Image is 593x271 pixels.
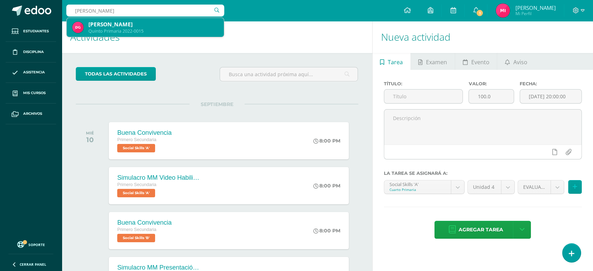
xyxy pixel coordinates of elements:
[117,182,156,187] span: Primero Secundaria
[384,180,465,194] a: Social Skills 'A'Cuarto Primaria
[23,70,45,75] span: Asistencia
[520,81,582,86] label: Fecha:
[117,137,156,142] span: Primero Secundaria
[20,262,46,267] span: Cerrar panel
[388,54,403,71] span: Tarea
[117,227,156,232] span: Primero Secundaria
[426,54,447,71] span: Examen
[313,227,340,234] div: 8:00 PM
[313,138,340,144] div: 8:00 PM
[513,54,527,71] span: Aviso
[117,234,155,242] span: Social Skills 'B'
[384,90,463,103] input: Título
[86,135,94,144] div: 10
[476,9,484,17] span: 1
[72,22,84,33] img: 661f856ed881b9b9d0d26c7ec34f9cb9.png
[520,90,582,103] input: Fecha de entrega
[117,189,155,197] span: Social Skills 'A'
[23,111,42,117] span: Archivos
[459,221,503,238] span: Agregar tarea
[389,180,446,187] div: Social Skills 'A'
[515,11,555,16] span: Mi Perfil
[117,219,172,226] div: Buena Convivencia
[518,180,564,194] a: EVALUACIÓN (30.0pts)
[515,4,555,11] span: [PERSON_NAME]
[6,21,56,42] a: Estudiantes
[411,53,455,70] a: Examen
[86,131,94,135] div: MIÉ
[473,180,496,194] span: Unidad 4
[523,180,545,194] span: EVALUACIÓN (30.0pts)
[220,67,358,81] input: Busca una actividad próxima aquí...
[496,4,510,18] img: 67e357ac367b967c23576a478ea07591.png
[6,42,56,62] a: Disciplina
[23,28,49,34] span: Estudiantes
[313,183,340,189] div: 8:00 PM
[373,53,411,70] a: Tarea
[389,187,446,192] div: Cuarto Primaria
[117,129,172,137] div: Buena Convivencia
[8,239,53,249] a: Soporte
[384,81,463,86] label: Título:
[6,83,56,104] a: Mis cursos
[455,53,497,70] a: Evento
[28,242,45,247] span: Soporte
[76,67,156,81] a: todas las Actividades
[6,104,56,124] a: Archivos
[6,62,56,83] a: Asistencia
[384,171,582,176] label: La tarea se asignará a:
[117,144,155,152] span: Social Skills 'A'
[469,90,513,103] input: Puntos máximos
[468,81,514,86] label: Valor:
[23,49,44,55] span: Disciplina
[468,180,514,194] a: Unidad 4
[117,174,201,181] div: Simulacro MM Video Habilidades Sociales
[23,90,46,96] span: Mis cursos
[189,101,245,107] span: SEPTIEMBRE
[381,21,585,53] h1: Nueva actividad
[88,21,218,28] div: [PERSON_NAME]
[66,5,224,16] input: Busca un usuario...
[497,53,535,70] a: Aviso
[471,54,489,71] span: Evento
[88,28,218,34] div: Quinto Primaria 2022-0015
